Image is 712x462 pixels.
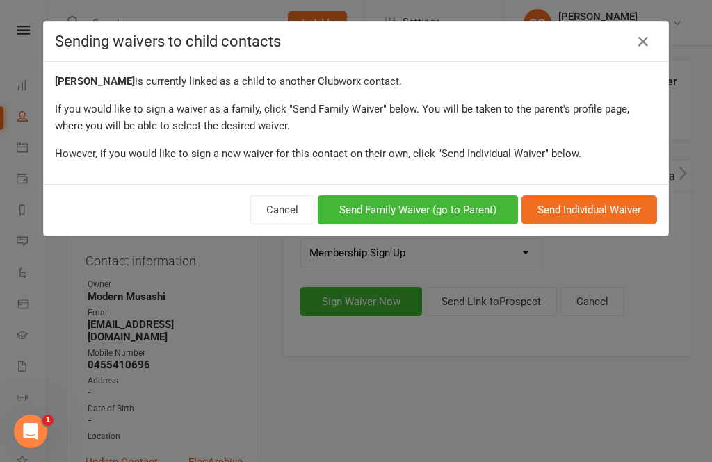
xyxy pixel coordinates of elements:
strong: [PERSON_NAME] [55,75,135,88]
iframe: Intercom live chat [14,415,47,448]
h4: Sending waivers to child contacts [55,33,657,50]
div: However, if you would like to sign a new waiver for this contact on their own, click "Send Indivi... [55,145,657,162]
a: Close [632,31,654,53]
button: Send Family Waiver (go to Parent) [318,195,518,224]
div: is currently linked as a child to another Clubworx contact. [55,73,657,90]
div: If you would like to sign a waiver as a family, click "Send Family Waiver" below. You will be tak... [55,101,657,134]
span: 1 [42,415,54,426]
button: Send Individual Waiver [521,195,657,224]
button: Cancel [250,195,314,224]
